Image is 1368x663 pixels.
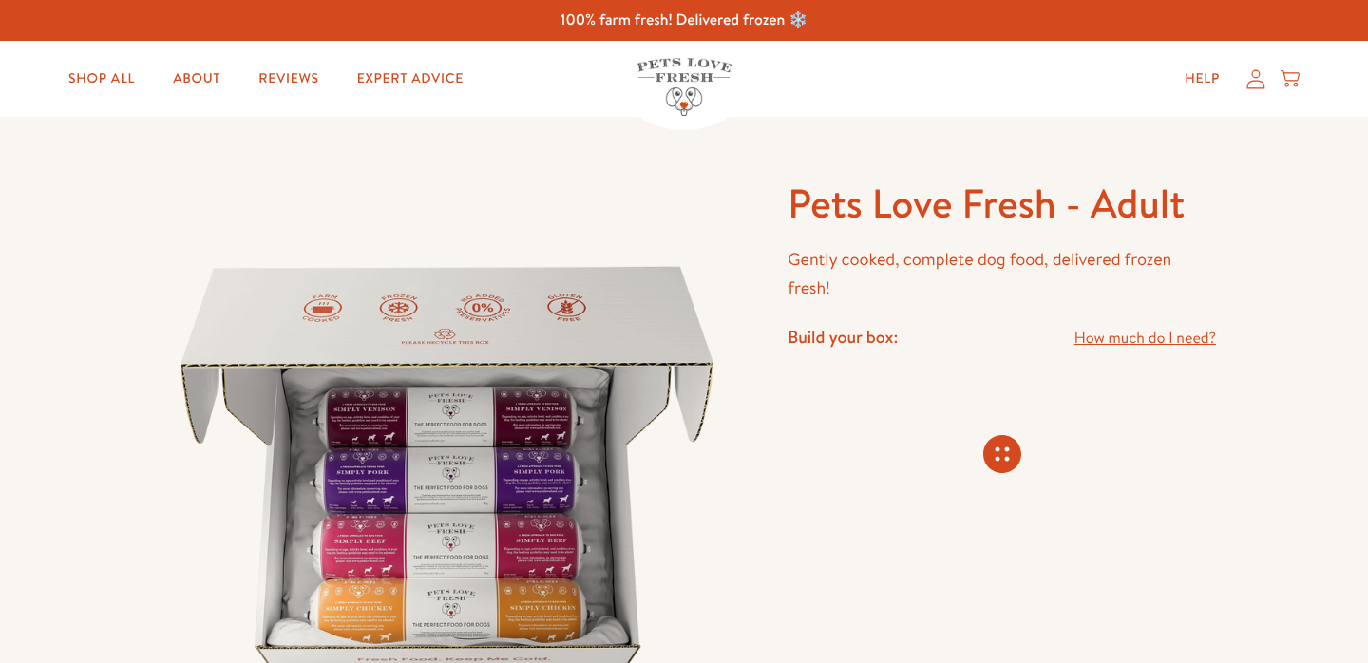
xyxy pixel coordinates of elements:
[342,60,479,98] a: Expert Advice
[788,178,1216,230] h1: Pets Love Fresh - Adult
[636,58,731,116] img: Pets Love Fresh
[1074,326,1216,351] a: How much do I need?
[983,435,1021,473] svg: Connecting store
[243,60,333,98] a: Reviews
[788,326,898,348] h4: Build your box:
[788,245,1216,303] p: Gently cooked, complete dog food, delivered frozen fresh!
[1273,574,1349,644] iframe: Gorgias live chat messenger
[158,60,236,98] a: About
[1169,60,1235,98] a: Help
[53,60,150,98] a: Shop All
